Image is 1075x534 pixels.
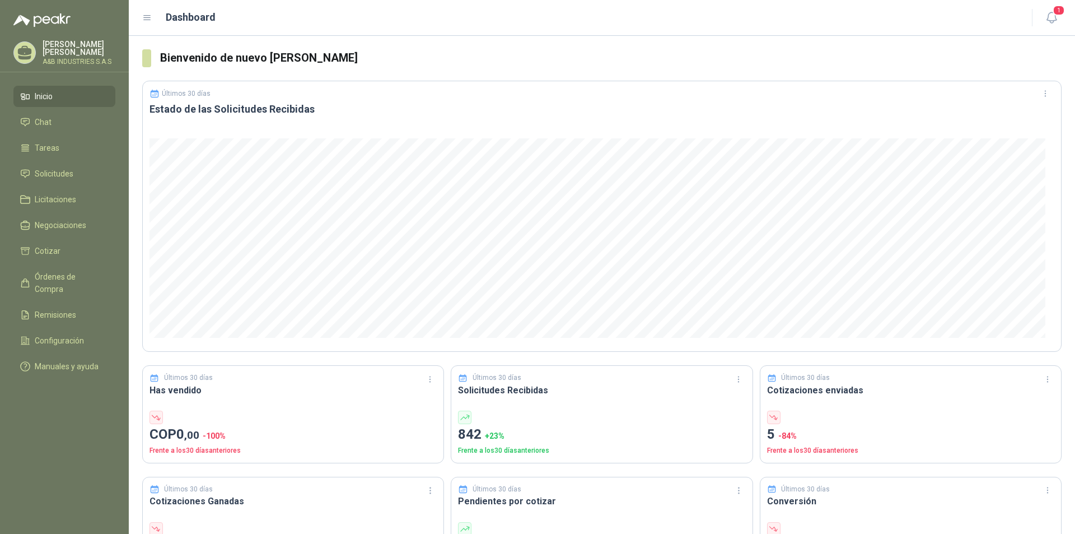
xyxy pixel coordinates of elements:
[184,429,199,442] span: ,00
[458,494,745,508] h3: Pendientes por cotizar
[485,431,504,440] span: + 23 %
[473,373,521,383] p: Últimos 30 días
[166,10,216,25] h1: Dashboard
[35,219,86,231] span: Negociaciones
[35,142,59,154] span: Tareas
[35,168,73,180] span: Solicitudes
[35,271,105,295] span: Órdenes de Compra
[149,494,437,508] h3: Cotizaciones Ganadas
[13,13,71,27] img: Logo peakr
[13,330,115,351] a: Configuración
[35,360,99,373] span: Manuales y ayuda
[13,137,115,159] a: Tareas
[767,494,1054,508] h3: Conversión
[767,445,1054,456] p: Frente a los 30 días anteriores
[162,90,211,97] p: Últimos 30 días
[1041,8,1062,28] button: 1
[13,86,115,107] a: Inicio
[458,424,745,445] p: 842
[13,356,115,377] a: Manuales y ayuda
[778,431,797,440] span: -84 %
[35,90,53,103] span: Inicio
[35,245,60,257] span: Cotizar
[13,240,115,262] a: Cotizar
[13,304,115,326] a: Remisiones
[13,215,115,236] a: Negociaciones
[781,373,830,383] p: Últimos 30 días
[35,193,76,206] span: Licitaciones
[473,484,521,495] p: Últimos 30 días
[781,484,830,495] p: Últimos 30 días
[149,383,437,397] h3: Has vendido
[458,445,745,456] p: Frente a los 30 días anteriores
[767,383,1054,397] h3: Cotizaciones enviadas
[164,484,213,495] p: Últimos 30 días
[13,266,115,300] a: Órdenes de Compra
[160,49,1062,67] h3: Bienvenido de nuevo [PERSON_NAME]
[203,431,226,440] span: -100 %
[149,103,1054,116] h3: Estado de las Solicitudes Recibidas
[164,373,213,383] p: Últimos 30 días
[35,309,76,321] span: Remisiones
[149,424,437,445] p: COP
[458,383,745,397] h3: Solicitudes Recibidas
[767,424,1054,445] p: 5
[35,116,52,128] span: Chat
[35,335,84,347] span: Configuración
[13,163,115,184] a: Solicitudes
[13,112,115,133] a: Chat
[149,445,437,456] p: Frente a los 30 días anteriores
[1053,5,1065,16] span: 1
[43,40,115,56] p: [PERSON_NAME] [PERSON_NAME]
[13,189,115,210] a: Licitaciones
[43,58,115,65] p: A&B INDUSTRIES S.A.S
[176,426,199,442] span: 0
